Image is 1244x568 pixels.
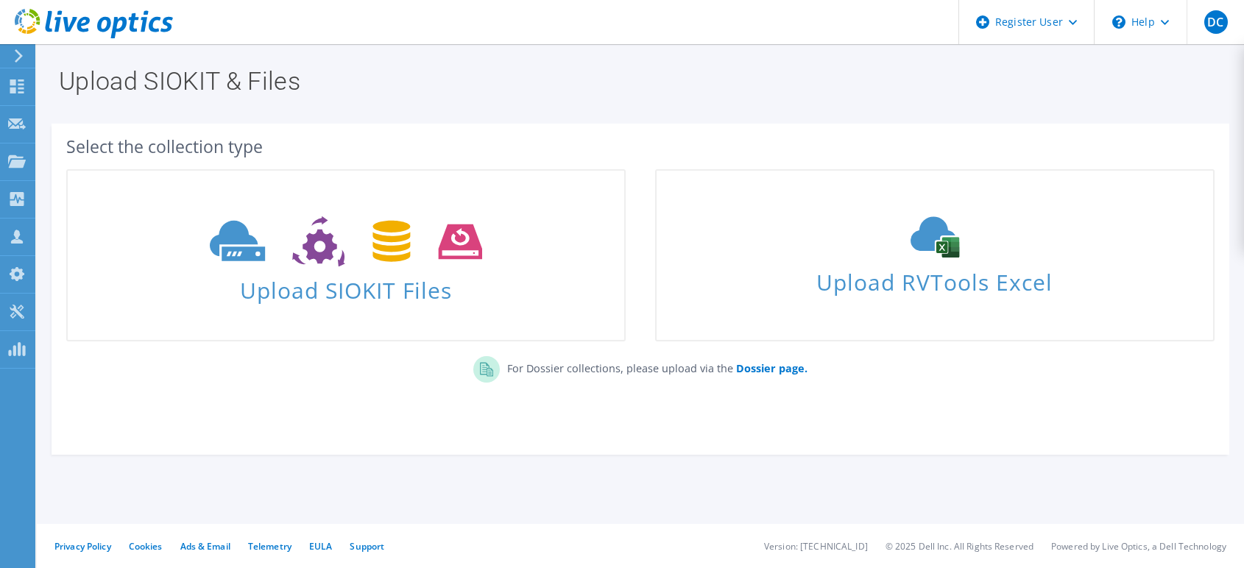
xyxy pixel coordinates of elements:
li: Version: [TECHNICAL_ID] [764,540,868,553]
h1: Upload SIOKIT & Files [59,68,1215,93]
div: Select the collection type [66,138,1215,155]
a: Privacy Policy [54,540,111,553]
a: Telemetry [248,540,291,553]
span: Upload RVTools Excel [657,263,1213,294]
b: Dossier page. [736,361,807,375]
a: Upload SIOKIT Files [66,169,626,341]
p: For Dossier collections, please upload via the [500,356,807,377]
a: Ads & Email [180,540,230,553]
span: Upload SIOKIT Files [68,270,624,302]
a: Upload RVTools Excel [655,169,1215,341]
li: © 2025 Dell Inc. All Rights Reserved [886,540,1033,553]
a: EULA [309,540,332,553]
a: Cookies [129,540,163,553]
a: Support [350,540,384,553]
span: DC [1204,10,1228,34]
a: Dossier page. [733,361,807,375]
svg: \n [1112,15,1125,29]
li: Powered by Live Optics, a Dell Technology [1051,540,1226,553]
